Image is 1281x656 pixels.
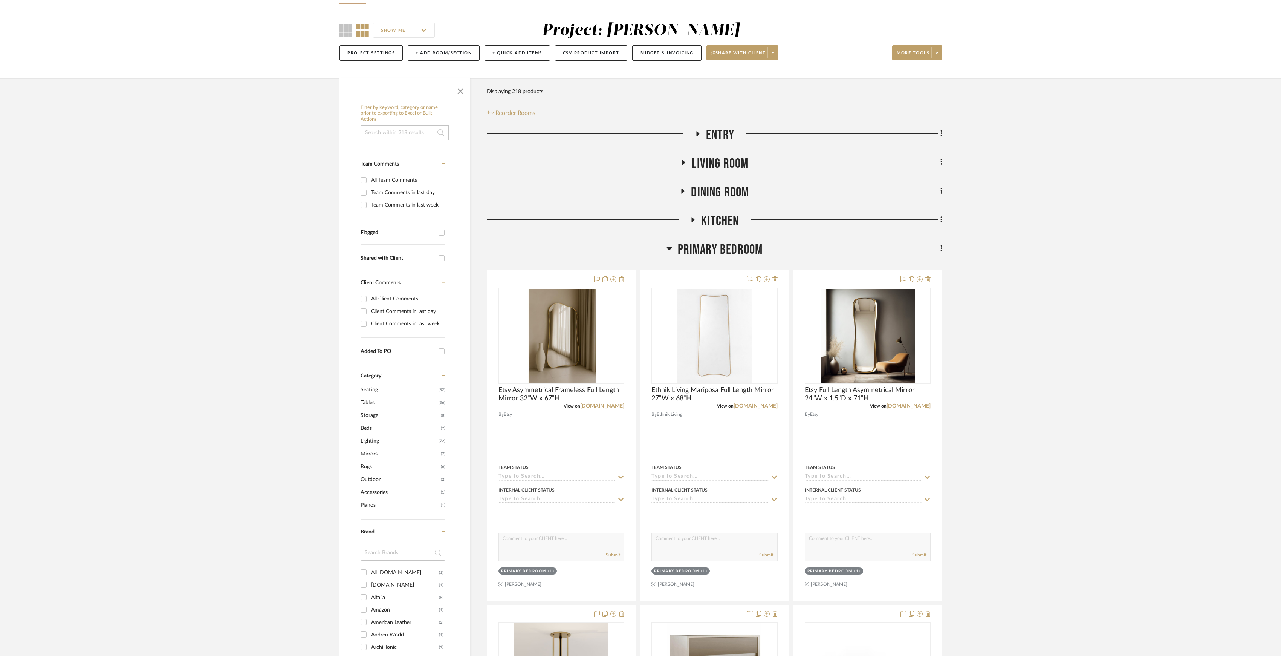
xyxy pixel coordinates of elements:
[580,403,624,409] a: [DOMAIN_NAME]
[371,199,443,211] div: Team Comments in last week
[361,409,439,422] span: Storage
[441,422,445,434] span: (2)
[487,109,535,118] button: Reorder Rooms
[678,242,763,258] span: Primary Bedroom
[371,174,443,186] div: All Team Comments
[371,318,443,330] div: Client Comments in last week
[439,616,443,628] div: (2)
[548,569,555,574] div: (1)
[805,464,835,471] div: Team Status
[498,474,615,481] input: Type to Search…
[371,604,439,616] div: Amazon
[439,629,443,641] div: (1)
[439,567,443,579] div: (1)
[361,529,375,535] span: Brand
[361,499,439,512] span: Pianos
[361,460,439,473] span: Rugs
[371,293,443,305] div: All Client Comments
[361,373,381,379] span: Category
[734,403,778,409] a: [DOMAIN_NAME]
[897,50,929,61] span: More tools
[371,305,443,317] div: Client Comments in last day
[361,422,439,435] span: Beds
[870,404,887,408] span: View on
[651,386,777,403] span: Ethnik Living Mariposa Full Length Mirror 27"W x 68"H
[441,461,445,473] span: (6)
[564,404,580,408] span: View on
[652,288,777,383] div: 0
[810,411,818,418] span: Etsy
[654,569,699,574] div: Primary Bedroom
[361,473,439,486] span: Outdoor
[717,404,734,408] span: View on
[701,213,739,229] span: Kitchen
[361,435,437,448] span: Lighting
[651,464,682,471] div: Team Status
[677,289,752,383] img: Ethnik Living Mariposa Full Length Mirror 27"W x 68"H
[371,616,439,628] div: American Leather
[759,552,773,558] button: Submit
[651,474,768,481] input: Type to Search…
[711,50,766,61] span: Share with client
[439,397,445,409] span: (36)
[499,288,624,383] div: 0
[439,592,443,604] div: (9)
[805,474,922,481] input: Type to Search…
[498,496,615,503] input: Type to Search…
[706,45,779,60] button: Share with client
[439,579,443,591] div: (1)
[632,45,702,61] button: Budget & Invoicing
[854,569,861,574] div: (1)
[361,255,435,262] div: Shared with Client
[555,45,627,61] button: CSV Product Import
[606,552,620,558] button: Submit
[453,82,468,97] button: Close
[371,641,439,653] div: Archi Tonic
[361,230,435,236] div: Flagged
[657,411,682,418] span: Ethnik Living
[439,641,443,653] div: (1)
[441,499,445,511] span: (1)
[441,409,445,421] span: (8)
[439,435,445,447] span: (72)
[361,546,445,561] input: Search Brands
[912,552,926,558] button: Submit
[371,579,439,591] div: [DOMAIN_NAME]
[807,569,853,574] div: Primary Bedroom
[361,448,439,460] span: Mirrors
[542,23,740,38] div: Project: [PERSON_NAME]
[692,156,748,172] span: Living Room
[371,187,443,199] div: Team Comments in last day
[485,45,550,61] button: + Quick Add Items
[371,567,439,579] div: All [DOMAIN_NAME]
[651,411,657,418] span: By
[498,386,624,403] span: Etsy Asymmetrical Frameless Full Length Mirror 32"W x 67"H
[361,125,449,140] input: Search within 218 results
[339,45,403,61] button: Project Settings
[441,448,445,460] span: (7)
[805,487,861,494] div: Internal Client Status
[501,569,546,574] div: Primary Bedroom
[361,396,437,409] span: Tables
[439,384,445,396] span: (82)
[821,289,915,383] img: Etsy Full Length Asymmetrical Mirror 24"W x 1.5"D x 71"H
[361,486,439,499] span: Accessories
[498,411,504,418] span: By
[498,464,529,471] div: Team Status
[439,604,443,616] div: (1)
[805,411,810,418] span: By
[408,45,480,61] button: + Add Room/Section
[805,386,931,403] span: Etsy Full Length Asymmetrical Mirror 24"W x 1.5"D x 71"H
[651,496,768,503] input: Type to Search…
[706,127,734,143] span: Entry
[371,629,439,641] div: Andreu World
[805,496,922,503] input: Type to Search…
[441,486,445,498] span: (1)
[441,474,445,486] span: (2)
[514,289,608,383] img: Etsy Asymmetrical Frameless Full Length Mirror 32"W x 67"H
[371,592,439,604] div: Altalia
[361,348,435,355] div: Added To PO
[651,487,708,494] div: Internal Client Status
[887,403,931,409] a: [DOMAIN_NAME]
[691,184,749,201] span: Dining Room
